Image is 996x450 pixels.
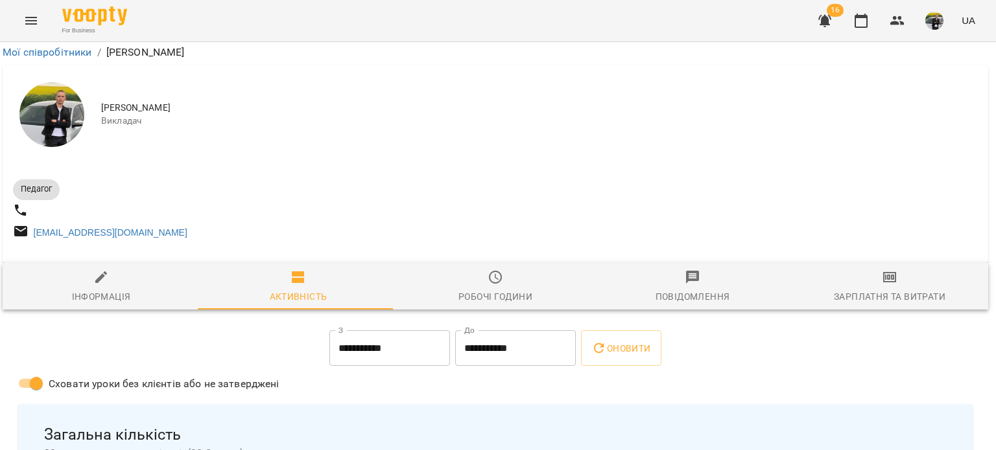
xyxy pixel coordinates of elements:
[827,4,844,17] span: 16
[962,14,975,27] span: UA
[97,45,101,60] li: /
[62,27,127,35] span: For Business
[72,289,131,304] div: Інформація
[956,8,980,32] button: UA
[3,46,92,58] a: Мої співробітники
[106,45,185,60] p: [PERSON_NAME]
[925,12,943,30] img: a92d573242819302f0c564e2a9a4b79e.jpg
[101,102,978,115] span: [PERSON_NAME]
[16,5,47,36] button: Menu
[591,341,650,356] span: Оновити
[62,6,127,25] img: Voopty Logo
[834,289,945,304] div: Зарплатня та Витрати
[581,330,661,366] button: Оновити
[44,425,947,445] span: Загальна кількість
[101,115,978,128] span: Викладач
[458,289,532,304] div: Робочі години
[656,289,730,304] div: Повідомлення
[34,227,187,238] a: [EMAIL_ADDRESS][DOMAIN_NAME]
[49,376,279,392] span: Сховати уроки без клієнтів або не затверджені
[19,82,84,147] img: Антощук Артем
[270,289,327,304] div: Активність
[13,183,60,195] span: Педагог
[3,45,988,60] nav: breadcrumb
